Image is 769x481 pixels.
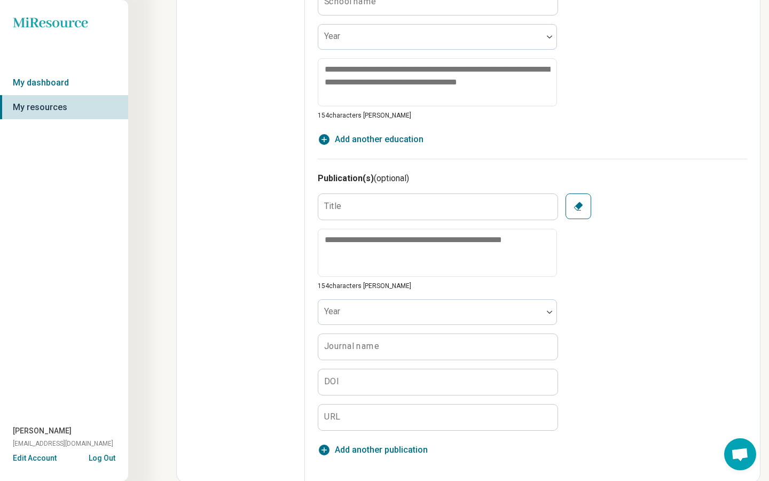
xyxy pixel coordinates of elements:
[13,453,57,464] button: Edit Account
[13,425,72,437] span: [PERSON_NAME]
[324,31,340,41] label: Year
[324,202,341,211] label: Title
[374,173,409,183] span: (optional)
[335,444,428,456] span: Add another publication
[324,377,339,386] label: DOI
[318,172,747,185] h3: Publication(s)
[318,281,557,291] p: 154 characters [PERSON_NAME]
[324,306,340,316] label: Year
[318,133,423,146] button: Add another education
[13,439,113,448] span: [EMAIL_ADDRESS][DOMAIN_NAME]
[89,453,115,461] button: Log Out
[335,133,423,146] span: Add another education
[318,444,428,456] button: Add another publication
[724,438,756,470] div: Open chat
[324,413,340,421] label: URL
[318,111,557,120] p: 154 characters [PERSON_NAME]
[324,342,379,351] label: Journal name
